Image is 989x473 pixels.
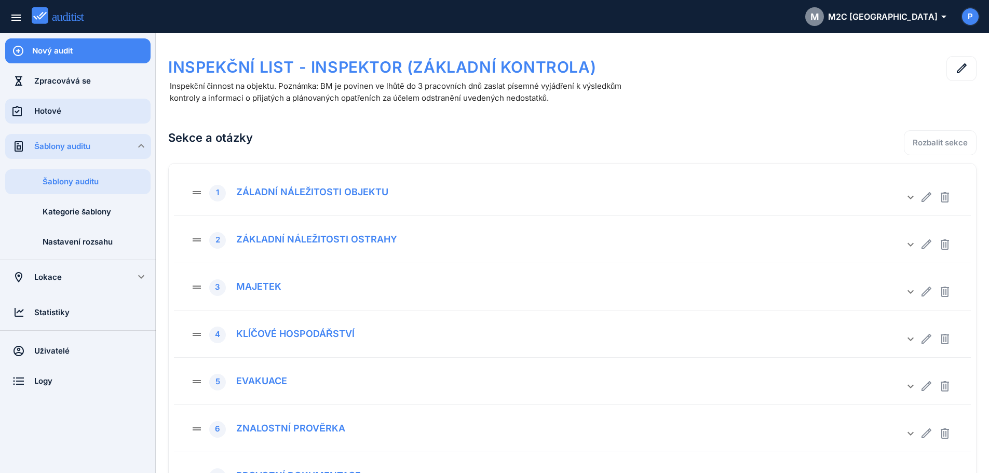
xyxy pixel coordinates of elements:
[191,183,209,199] i: drag_handle
[913,137,968,148] span: Rozbalit sekce
[34,105,151,117] div: Hotové
[34,75,151,87] div: Zpracovává se
[209,327,226,343] div: 4
[5,339,151,363] a: Uživatelé
[228,183,388,198] div: ZÁLADNÍ NÁLEŽITOSTI OBJEKTU
[805,7,945,26] div: M2C [GEOGRAPHIC_DATA]
[34,307,151,318] div: Statistiky
[5,169,151,194] a: Šablony auditu
[228,372,287,387] div: EVAKUACE
[904,333,917,345] i: keyboard_arrow_down
[5,369,151,394] a: Logy
[810,10,819,24] span: M
[32,45,151,57] div: Nový audit
[938,10,945,23] i: arrow_drop_down_outlined
[34,272,121,283] div: Lokace
[168,120,653,155] h2: Sekce a otázky
[191,420,209,435] i: drag_handle
[191,231,209,246] i: drag_handle
[5,300,151,325] a: Statistiky
[5,134,151,159] a: Šablony auditu
[904,191,917,204] i: keyboard_arrow_down
[191,372,209,388] i: drag_handle
[43,206,151,218] div: Kategorie šablony
[135,140,147,152] i: keyboard_arrow_down
[961,7,980,26] button: P
[209,279,226,296] div: 3
[904,238,917,251] i: keyboard_arrow_down
[43,176,151,187] div: Šablony auditu
[228,278,281,292] div: MAJETEK
[228,231,397,245] div: ZÁKLADNÍ NÁLEŽITOSTI OSTRAHY
[209,232,226,249] div: 2
[209,374,226,390] div: 5
[5,229,151,254] a: Nastavení rozsahu
[135,271,147,283] i: keyboard_arrow_down
[191,278,209,293] i: drag_handle
[228,325,355,340] div: KLÍČOVÉ HOSPODÁŘSTVÍ
[5,199,151,224] a: Kategorie šablony
[5,69,151,93] a: Zpracovává se
[5,99,151,124] a: Hotové
[797,4,954,29] button: MM2C [GEOGRAPHIC_DATA]
[191,325,209,341] i: drag_handle
[209,421,226,438] div: 6
[43,236,151,248] div: Nastavení rozsahu
[968,11,973,23] span: P
[168,56,653,78] h1: INSPEKČNÍ LIST - INSPEKTOR (ZÁKLADNÍ KONTROLA)
[34,345,151,357] div: Uživatelé
[209,185,226,201] div: 1
[170,80,653,104] p: Inspekční činnost na objektu. Poznámka: BM je povinen ve lhůtě do 3 pracovních dnů zaslat písemné...
[904,380,917,393] i: keyboard_arrow_down
[904,427,917,440] i: keyboard_arrow_down
[904,130,977,155] button: Rozbalit sekce
[10,11,22,24] i: menu
[34,375,151,387] div: Logy
[34,141,151,152] div: Šablony auditu
[5,265,121,290] a: Lokace
[32,7,93,24] img: auditist_logo_new.svg
[904,286,917,298] i: keyboard_arrow_down
[228,420,345,434] div: ZNALOSTNÍ PROVĚRKA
